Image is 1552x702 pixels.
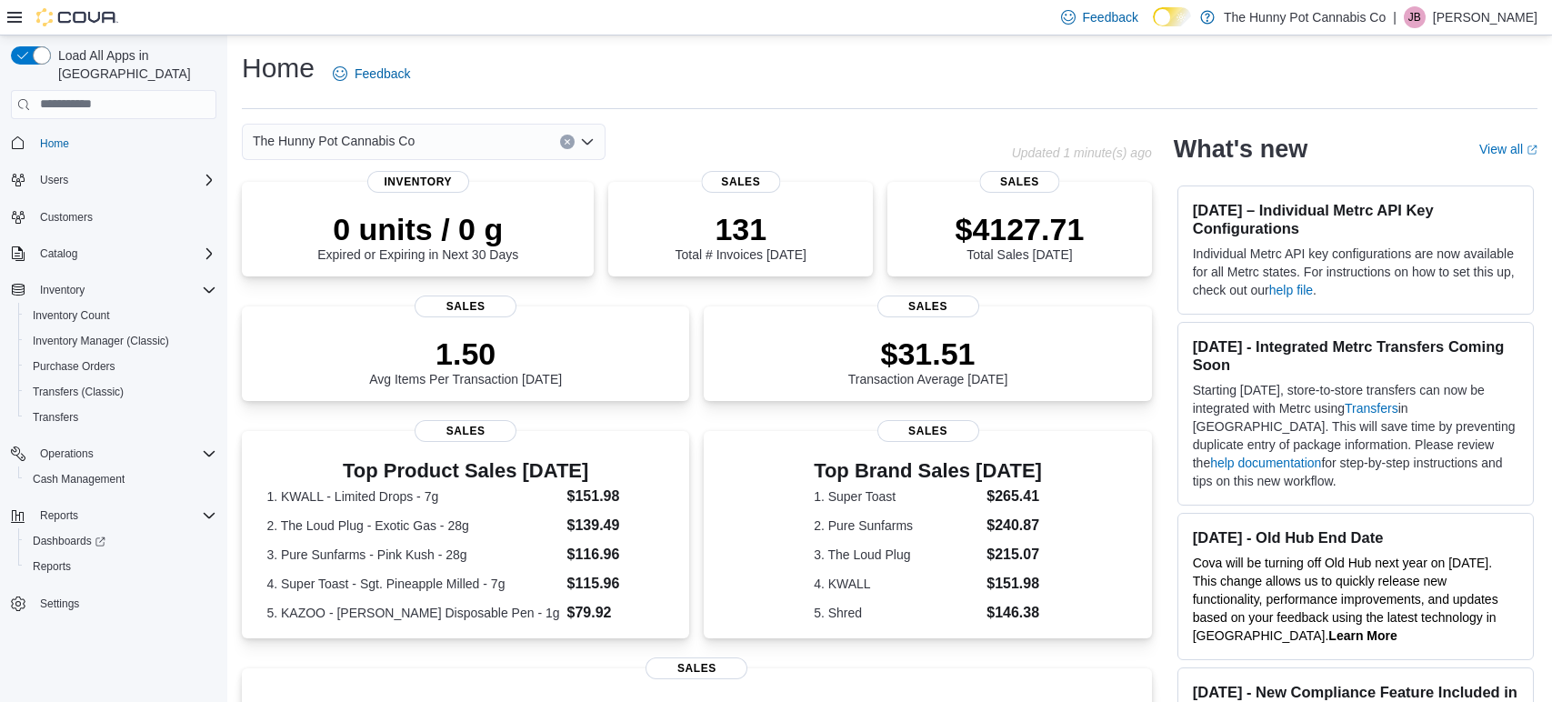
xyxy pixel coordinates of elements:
[1193,381,1518,490] p: Starting [DATE], store-to-store transfers can now be integrated with Metrc using in [GEOGRAPHIC_D...
[40,508,78,523] span: Reports
[955,211,1084,262] div: Total Sales [DATE]
[1193,556,1498,643] span: Cova will be turning off Old Hub next year on [DATE]. This change allows us to quickly release ne...
[33,472,125,486] span: Cash Management
[1269,283,1313,297] a: help file
[40,283,85,297] span: Inventory
[18,554,224,579] button: Reports
[1193,337,1518,374] h3: [DATE] - Integrated Metrc Transfers Coming Soon
[4,204,224,230] button: Customers
[1393,6,1397,28] p: |
[33,279,92,301] button: Inventory
[369,336,562,386] div: Avg Items Per Transaction [DATE]
[25,556,78,577] a: Reports
[33,206,100,228] a: Customers
[580,135,595,149] button: Open list of options
[814,516,979,535] dt: 2. Pure Sunfarms
[1153,26,1154,27] span: Dark Mode
[1479,142,1537,156] a: View allExternal link
[1345,401,1398,416] a: Transfers
[4,503,224,528] button: Reports
[4,167,224,193] button: Users
[266,516,559,535] dt: 2. The Loud Plug - Exotic Gas - 28g
[1328,628,1397,643] a: Learn More
[25,406,85,428] a: Transfers
[33,443,101,465] button: Operations
[567,602,665,624] dd: $79.92
[567,515,665,537] dd: $139.49
[4,277,224,303] button: Inventory
[1193,528,1518,547] h3: [DATE] - Old Hub End Date
[33,279,216,301] span: Inventory
[814,546,979,564] dt: 3. The Loud Plug
[33,559,71,574] span: Reports
[986,573,1042,595] dd: $151.98
[25,305,216,326] span: Inventory Count
[18,354,224,379] button: Purchase Orders
[814,604,979,622] dt: 5. Shred
[33,410,78,425] span: Transfers
[4,241,224,266] button: Catalog
[848,336,1008,372] p: $31.51
[646,657,747,679] span: Sales
[266,604,559,622] dt: 5. KAZOO - [PERSON_NAME] Disposable Pen - 1g
[25,381,131,403] a: Transfers (Classic)
[1174,135,1307,164] h2: What's new
[18,379,224,405] button: Transfers (Classic)
[25,330,216,352] span: Inventory Manager (Classic)
[51,46,216,83] span: Load All Apps in [GEOGRAPHIC_DATA]
[676,211,806,262] div: Total # Invoices [DATE]
[33,534,105,548] span: Dashboards
[25,305,117,326] a: Inventory Count
[1012,145,1152,160] p: Updated 1 minute(s) ago
[33,169,216,191] span: Users
[25,556,216,577] span: Reports
[1193,201,1518,237] h3: [DATE] – Individual Metrc API Key Configurations
[25,530,216,552] span: Dashboards
[25,468,132,490] a: Cash Management
[40,173,68,187] span: Users
[369,336,562,372] p: 1.50
[986,544,1042,566] dd: $215.07
[33,505,216,526] span: Reports
[1193,245,1518,299] p: Individual Metrc API key configurations are now available for all Metrc states. For instructions ...
[567,573,665,595] dd: $115.96
[4,441,224,466] button: Operations
[560,135,575,149] button: Clear input
[18,466,224,492] button: Cash Management
[814,460,1042,482] h3: Top Brand Sales [DATE]
[415,296,516,317] span: Sales
[40,136,69,151] span: Home
[355,65,410,83] span: Feedback
[848,336,1008,386] div: Transaction Average [DATE]
[11,123,216,665] nav: Complex example
[33,169,75,191] button: Users
[18,528,224,554] a: Dashboards
[986,486,1042,507] dd: $265.41
[980,171,1059,193] span: Sales
[701,171,780,193] span: Sales
[266,487,559,506] dt: 1. KWALL - Limited Drops - 7g
[814,487,979,506] dt: 1. Super Toast
[1083,8,1138,26] span: Feedback
[877,296,979,317] span: Sales
[242,50,315,86] h1: Home
[253,130,415,152] span: The Hunny Pot Cannabis Co
[415,420,516,442] span: Sales
[567,544,665,566] dd: $116.96
[33,243,85,265] button: Catalog
[25,330,176,352] a: Inventory Manager (Classic)
[33,243,216,265] span: Catalog
[33,334,169,348] span: Inventory Manager (Classic)
[33,443,216,465] span: Operations
[266,575,559,593] dt: 4. Super Toast - Sgt. Pineapple Milled - 7g
[4,590,224,617] button: Settings
[18,405,224,430] button: Transfers
[1527,145,1537,155] svg: External link
[18,303,224,328] button: Inventory Count
[1153,7,1191,26] input: Dark Mode
[955,211,1084,247] p: $4127.71
[266,460,665,482] h3: Top Product Sales [DATE]
[33,206,216,228] span: Customers
[1210,456,1321,470] a: help documentation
